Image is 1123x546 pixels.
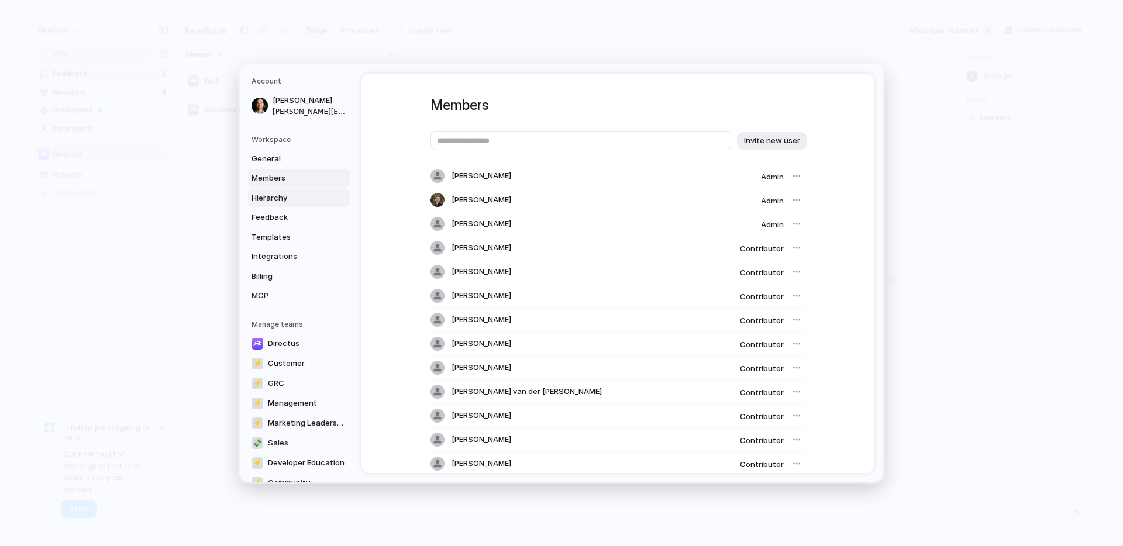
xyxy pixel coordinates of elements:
h5: Account [252,76,350,87]
div: ⚡ [252,357,263,369]
h5: Workspace [252,134,350,144]
a: 💸Sales [248,433,350,452]
span: Marketing Leadership [268,417,346,428]
span: General [252,153,326,164]
span: Contributor [740,364,784,373]
span: Customer [268,357,305,369]
span: Contributor [740,388,784,397]
span: [PERSON_NAME] [452,170,511,182]
span: [PERSON_NAME] [452,242,511,254]
div: ⚡ [252,417,263,428]
div: ⚡ [252,457,263,468]
span: [PERSON_NAME] [452,410,511,421]
span: Contributor [740,412,784,421]
span: Contributor [740,244,784,253]
span: Contributor [740,292,784,301]
span: Admin [761,220,784,229]
span: [PERSON_NAME] [452,362,511,374]
a: Members [248,169,350,188]
span: Templates [252,231,326,243]
a: Directus [248,334,350,353]
span: Community [268,476,310,488]
a: Templates [248,227,350,246]
span: GRC [268,377,284,389]
span: Hierarchy [252,192,326,203]
a: Billing [248,267,350,285]
span: [PERSON_NAME] [273,95,347,106]
span: [PERSON_NAME] [452,458,511,469]
h1: Members [430,95,805,116]
a: ⚡GRC [248,374,350,392]
span: Contributor [740,459,784,469]
a: Integrations [248,247,350,266]
a: [PERSON_NAME][PERSON_NAME][EMAIL_ADDRESS][DOMAIN_NAME] [248,91,350,120]
span: Management [268,397,317,409]
span: Contributor [740,436,784,445]
span: [PERSON_NAME] [452,266,511,278]
a: ⚡Developer Education [248,453,350,472]
a: Hierarchy [248,188,350,207]
span: Feedback [252,212,326,223]
span: Contributor [740,316,784,325]
span: Sales [268,437,288,448]
span: MCP [252,290,326,302]
a: ⚡Management [248,393,350,412]
div: 💸 [252,437,263,448]
span: [PERSON_NAME] [452,290,511,302]
span: Admin [761,196,784,205]
h5: Manage teams [252,319,350,329]
span: Contributor [740,268,784,277]
span: Members [252,172,326,184]
span: Contributor [740,340,784,349]
a: General [248,149,350,168]
span: Developer Education [268,457,345,468]
span: Admin [761,172,784,181]
a: ⚡Community [248,473,350,492]
a: MCP [248,286,350,305]
div: ⚡ [252,377,263,389]
span: Invite new user [744,134,800,146]
div: ⚡ [252,397,263,409]
span: Billing [252,270,326,282]
span: [PERSON_NAME] [452,194,511,206]
div: ⚡ [252,476,263,488]
a: Feedback [248,208,350,227]
a: ⚡Customer [248,354,350,372]
span: [PERSON_NAME] [452,218,511,230]
span: [PERSON_NAME] [452,314,511,326]
span: Integrations [252,251,326,262]
button: Invite new user [737,131,807,150]
span: [PERSON_NAME][EMAIL_ADDRESS][DOMAIN_NAME] [273,106,347,116]
span: Directus [268,337,299,349]
a: ⚡Marketing Leadership [248,413,350,432]
span: [PERSON_NAME] [452,338,511,350]
span: [PERSON_NAME] van der [PERSON_NAME] [452,386,602,398]
span: [PERSON_NAME] [452,434,511,445]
